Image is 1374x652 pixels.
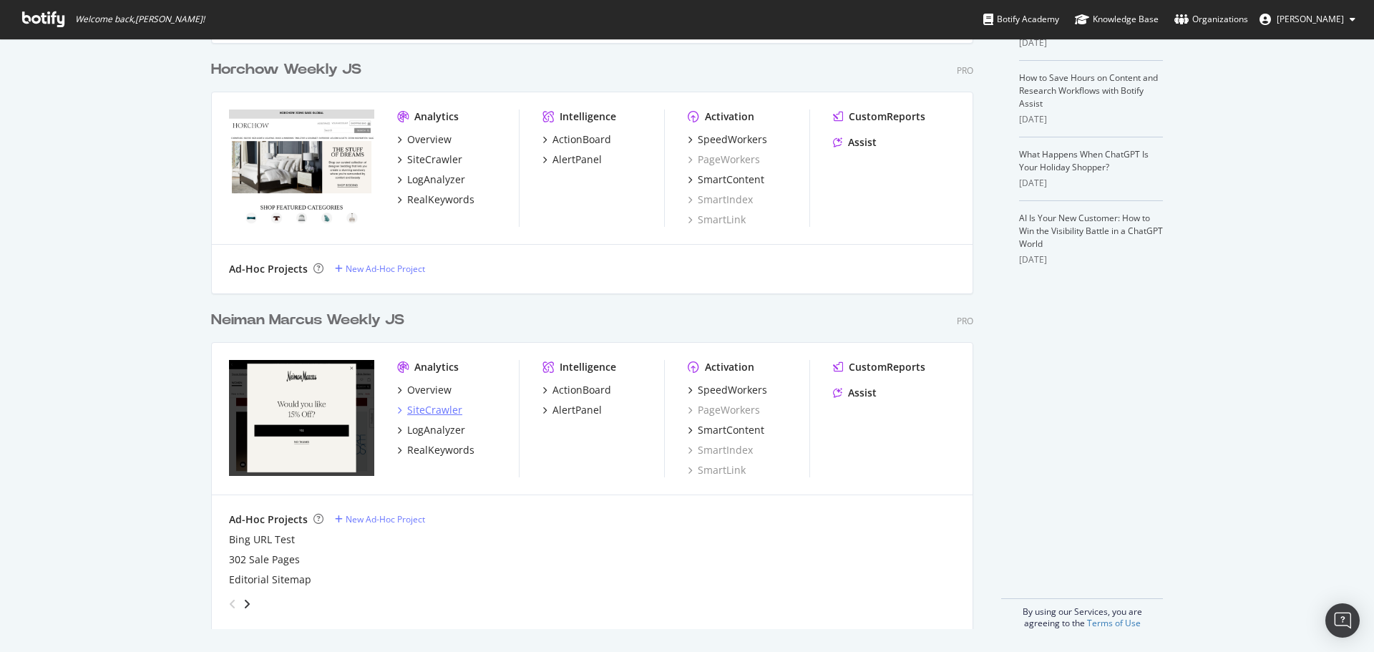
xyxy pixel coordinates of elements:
[397,383,452,397] a: Overview
[242,597,252,611] div: angle-right
[1019,113,1163,126] div: [DATE]
[1019,37,1163,49] div: [DATE]
[335,263,425,275] a: New Ad-Hoc Project
[414,360,459,374] div: Analytics
[705,110,754,124] div: Activation
[833,135,877,150] a: Assist
[957,64,973,77] div: Pro
[688,443,753,457] a: SmartIndex
[833,360,925,374] a: CustomReports
[688,463,746,477] a: SmartLink
[552,132,611,147] div: ActionBoard
[1248,8,1367,31] button: [PERSON_NAME]
[1087,617,1141,629] a: Terms of Use
[211,310,404,331] div: Neiman Marcus Weekly JS
[705,360,754,374] div: Activation
[223,593,242,615] div: angle-left
[542,383,611,397] a: ActionBoard
[688,213,746,227] a: SmartLink
[397,152,462,167] a: SiteCrawler
[542,132,611,147] a: ActionBoard
[407,193,474,207] div: RealKeywords
[833,386,877,400] a: Assist
[983,12,1059,26] div: Botify Academy
[1174,12,1248,26] div: Organizations
[688,152,760,167] a: PageWorkers
[335,513,425,525] a: New Ad-Hoc Project
[397,443,474,457] a: RealKeywords
[1325,603,1360,638] div: Open Intercom Messenger
[957,315,973,327] div: Pro
[1019,212,1163,250] a: AI Is Your New Customer: How to Win the Visibility Battle in a ChatGPT World
[407,403,462,417] div: SiteCrawler
[698,172,764,187] div: SmartContent
[849,110,925,124] div: CustomReports
[1277,13,1344,25] span: Carol Augustyni
[688,403,760,417] a: PageWorkers
[407,383,452,397] div: Overview
[211,310,410,331] a: Neiman Marcus Weekly JS
[397,172,465,187] a: LogAnalyzer
[849,360,925,374] div: CustomReports
[1075,12,1159,26] div: Knowledge Base
[833,110,925,124] a: CustomReports
[542,152,602,167] a: AlertPanel
[552,403,602,417] div: AlertPanel
[211,59,367,80] a: Horchow Weekly JS
[1019,148,1149,173] a: What Happens When ChatGPT Is Your Holiday Shopper?
[1019,72,1158,110] a: How to Save Hours on Content and Research Workflows with Botify Assist
[229,532,295,547] a: Bing URL Test
[848,386,877,400] div: Assist
[229,573,311,587] a: Editorial Sitemap
[414,110,459,124] div: Analytics
[848,135,877,150] div: Assist
[229,110,374,225] img: horchow.com
[560,110,616,124] div: Intelligence
[75,14,205,25] span: Welcome back, [PERSON_NAME] !
[397,403,462,417] a: SiteCrawler
[698,423,764,437] div: SmartContent
[407,152,462,167] div: SiteCrawler
[552,152,602,167] div: AlertPanel
[346,263,425,275] div: New Ad-Hoc Project
[407,443,474,457] div: RealKeywords
[397,132,452,147] a: Overview
[1019,253,1163,266] div: [DATE]
[542,403,602,417] a: AlertPanel
[1019,177,1163,190] div: [DATE]
[698,132,767,147] div: SpeedWorkers
[698,383,767,397] div: SpeedWorkers
[407,423,465,437] div: LogAnalyzer
[397,193,474,207] a: RealKeywords
[346,513,425,525] div: New Ad-Hoc Project
[211,59,361,80] div: Horchow Weekly JS
[229,262,308,276] div: Ad-Hoc Projects
[560,360,616,374] div: Intelligence
[407,172,465,187] div: LogAnalyzer
[229,553,300,567] a: 302 Sale Pages
[688,383,767,397] a: SpeedWorkers
[688,172,764,187] a: SmartContent
[229,360,374,476] img: neimanmarcus.com
[688,132,767,147] a: SpeedWorkers
[229,512,308,527] div: Ad-Hoc Projects
[688,193,753,207] a: SmartIndex
[407,132,452,147] div: Overview
[397,423,465,437] a: LogAnalyzer
[552,383,611,397] div: ActionBoard
[1001,598,1163,629] div: By using our Services, you are agreeing to the
[688,423,764,437] a: SmartContent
